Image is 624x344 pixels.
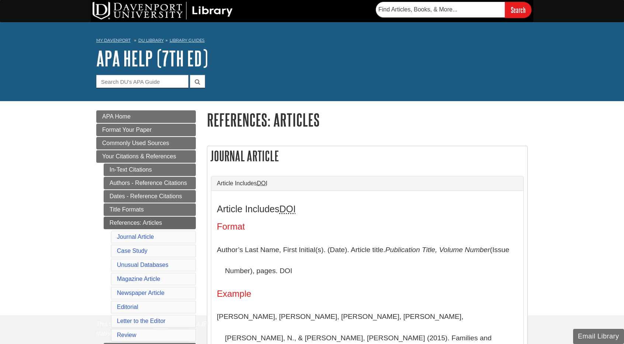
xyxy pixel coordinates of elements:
[96,37,131,44] a: My Davenport
[376,2,505,17] input: Find Articles, Books, & More...
[96,35,528,47] nav: breadcrumb
[102,127,152,133] span: Format Your Paper
[96,137,196,149] a: Commonly Used Sources
[117,332,136,338] a: Review
[257,180,267,186] abbr: Digital Object Identifier. This is the string of numbers associated with a particular article. No...
[104,177,196,189] a: Authors - Reference Citations
[217,289,518,299] h4: Example
[117,290,164,296] a: Newspaper Article
[207,146,527,166] h2: Journal Article
[207,110,528,129] h1: References: Articles
[102,113,131,120] span: APA Home
[102,140,169,146] span: Commonly Used Sources
[104,217,196,229] a: References: Articles
[104,203,196,216] a: Title Formats
[117,248,148,254] a: Case Study
[117,276,160,282] a: Magazine Article
[117,304,138,310] a: Editorial
[117,234,154,240] a: Journal Article
[217,239,518,282] p: Author’s Last Name, First Initial(s). (Date). Article title. (Issue Number), pages. DOI
[117,318,166,324] a: Letter to the Editor
[96,124,196,136] a: Format Your Paper
[104,164,196,176] a: In-Text Citations
[505,2,531,18] input: Search
[385,246,490,254] i: Publication Title, Volume Number
[138,38,164,43] a: DU Library
[117,262,169,268] a: Unusual Databases
[217,204,518,214] h3: Article Includes
[280,204,296,214] abbr: Digital Object Identifier. This is the string of numbers associated with a particular article. No...
[93,2,233,20] img: DU Library
[376,2,531,18] form: Searches DU Library's articles, books, and more
[217,180,518,187] a: Article IncludesDOI
[96,150,196,163] a: Your Citations & References
[104,190,196,203] a: Dates - Reference Citations
[170,38,205,43] a: Library Guides
[573,329,624,344] button: Email Library
[96,110,196,123] a: APA Home
[217,222,518,231] h4: Format
[96,47,208,70] a: APA Help (7th Ed)
[96,75,188,88] input: Search DU's APA Guide
[102,153,176,159] span: Your Citations & References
